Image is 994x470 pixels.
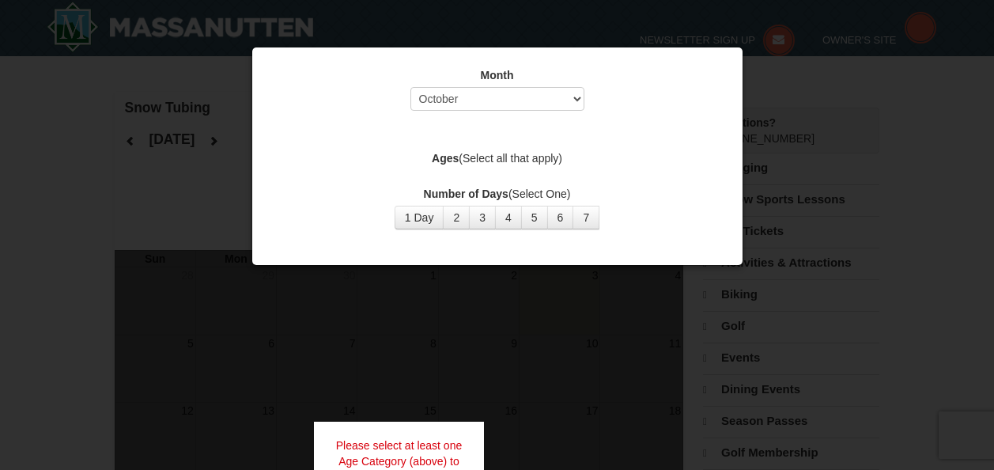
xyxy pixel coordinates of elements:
button: 1 Day [395,206,444,229]
label: (Select One) [272,186,723,202]
button: 2 [443,206,470,229]
button: 3 [469,206,496,229]
label: (Select all that apply) [272,150,723,166]
button: 4 [495,206,522,229]
strong: Ages [432,152,459,165]
strong: Number of Days [424,188,508,200]
button: 7 [573,206,599,229]
button: 5 [521,206,548,229]
button: 6 [547,206,574,229]
strong: Month [481,69,514,81]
